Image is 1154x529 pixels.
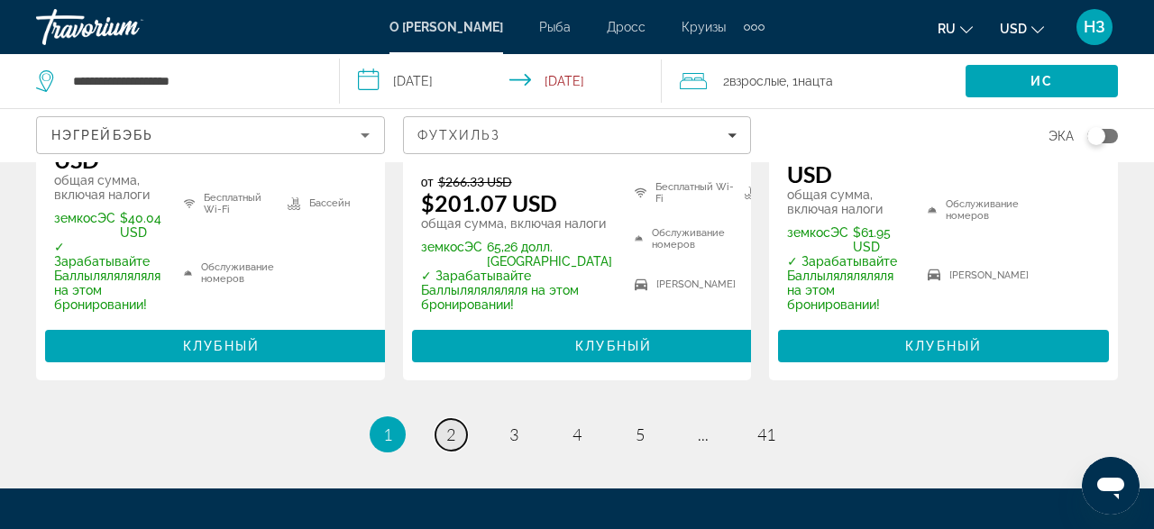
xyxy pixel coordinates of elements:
[723,68,786,94] span: 2
[778,333,1109,353] a: Клубный
[421,269,612,312] p: ✓ Зарабатывайте Баллыляляляляля на этом бронировании!
[787,225,905,254] p: $61.95 USD
[662,54,966,108] button: Путешественники: 2 взрослых, 0 детей
[421,240,482,269] span: земкосЭС
[509,424,518,444] span: 3
[175,173,279,233] li: Бесплатный Wi-Fi
[729,74,786,88] span: Взрослые
[919,183,1029,239] li: Обслуживание номеров
[71,68,312,95] input: Search hotel destination
[54,211,161,240] p: $40.04 USD
[340,54,662,108] button: Выберите дату регистрации и выезда
[626,220,736,257] li: Обслуживание номеров
[183,339,260,353] span: Клубный
[1030,74,1053,88] span: Ис
[572,424,582,444] span: 4
[682,20,726,34] a: Круизы
[389,20,503,34] a: О [PERSON_NAME]
[279,173,389,233] li: Бассейн
[417,128,501,142] span: Футхильз
[51,128,153,142] span: Нэгрейбэбь
[698,424,709,444] span: ...
[1000,22,1027,36] span: USD
[421,174,434,189] span: от
[383,424,392,444] span: 1
[787,254,905,312] p: ✓ Зарабатывайте Баллыляляляляля на этом бронировании!
[798,74,833,88] span: Нацта
[175,242,279,303] li: Обслуживание номеров
[1049,123,1074,149] span: Эка
[54,173,161,202] p: общая сумма, включая налоги
[938,22,956,36] span: ru
[757,424,775,444] span: 41
[54,211,115,240] span: земкосЭС
[45,330,398,362] button: Клубный
[1074,128,1118,144] button: Таггл карта
[403,116,752,154] button: Фильтры
[446,424,455,444] span: 2
[412,333,816,353] a: Клубный
[36,416,1118,452] nav: Пагинация
[539,20,571,34] a: Рыба
[636,424,645,444] span: 5
[919,247,1029,303] li: [PERSON_NAME]
[626,266,736,303] li: [PERSON_NAME]
[786,68,833,94] span: , 1
[421,240,612,269] p: 65,26 долл. [GEOGRAPHIC_DATA]
[607,20,646,34] a: Дросс
[51,124,370,146] mat-select: Сортировать по
[787,187,905,216] p: общая сумма, включая налоги
[938,15,973,41] button: Изменить язык
[778,330,1109,362] button: Клубный
[36,4,216,50] a: Травориум
[1082,457,1140,515] iframe: Кнопка запуска окна обмена сообщениями
[421,189,557,216] ins: $201.07 USD
[438,174,512,189] del: $266.33 USD
[626,174,736,211] li: Бесплатный Wi-Fi
[966,65,1118,97] button: Поиск
[736,174,807,211] li: Бассейн
[1071,8,1118,46] button: Пользовательское меню
[54,240,161,312] p: ✓ Зарабатывайте Баллыляляляляля на этом бронировании!
[1000,15,1044,41] button: Изменить валюту
[45,333,398,353] a: Клубный
[787,225,848,254] span: земкосЭС
[575,339,652,353] span: Клубный
[1084,18,1105,36] span: НЗ
[421,216,612,231] p: общая сумма, включая налоги
[412,330,816,362] button: Клубный
[744,13,765,41] button: Дополнительные элементы навигации
[905,339,982,353] span: Клубный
